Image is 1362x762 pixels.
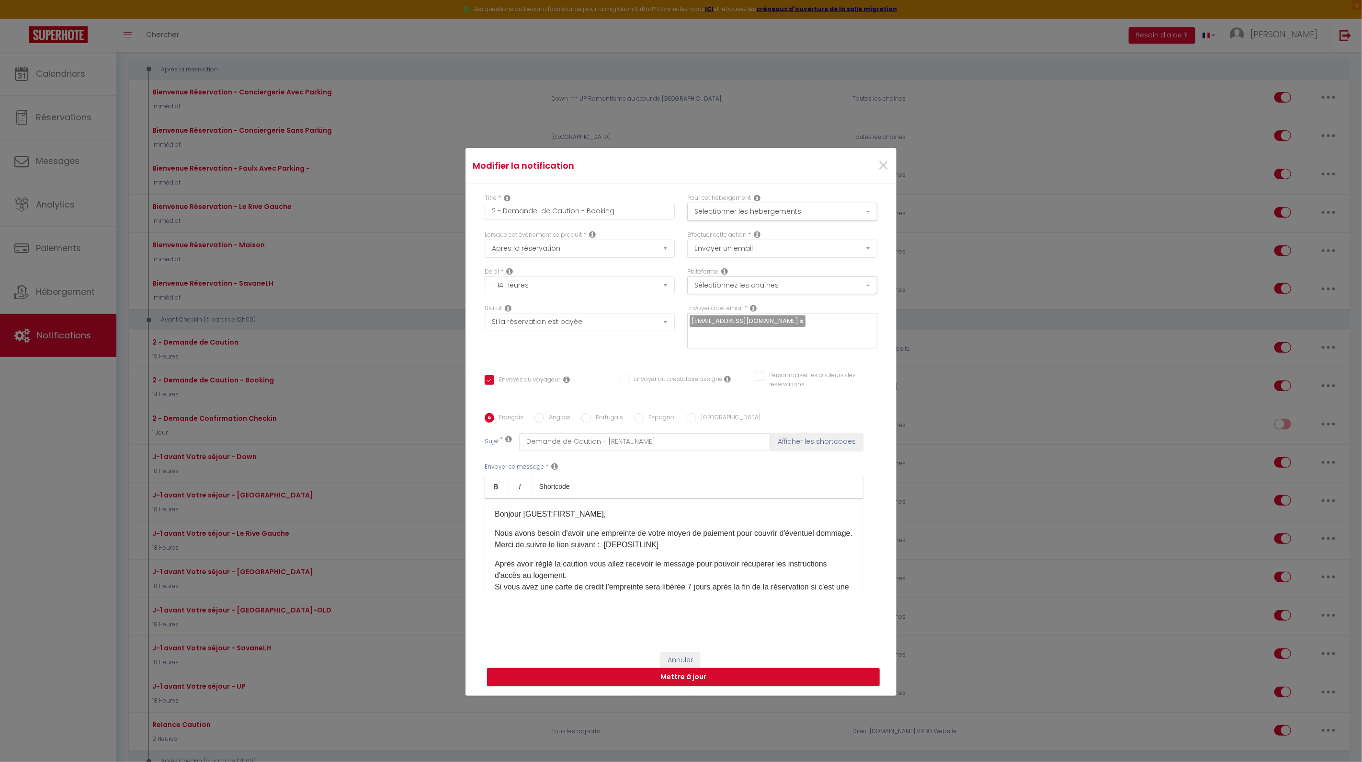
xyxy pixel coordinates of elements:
[8,4,36,33] button: Ouvrir le widget de chat LiveChat
[505,435,512,443] i: Subject
[754,231,760,238] i: Action Type
[696,413,760,424] label: [GEOGRAPHIC_DATA]
[877,151,889,180] span: ×
[563,376,570,383] i: Envoyer au voyageur
[506,267,513,275] i: Action Time
[591,413,623,424] label: Portugais
[687,231,747,240] label: Effectuer cette action
[721,267,728,275] i: Action Channel
[495,558,853,604] p: Après avoir réglé la caution vous allez recevoir le message pour pouvoir récuperer les instructio...
[495,508,853,520] p: Bonjour [GUEST:FIRST_NAME],
[485,231,582,240] label: Lorsque cet événement se produit
[532,475,578,498] a: Shortcode
[692,316,798,325] span: [EMAIL_ADDRESS][DOMAIN_NAME]
[544,413,570,424] label: Anglais
[724,375,731,383] i: Envoyer au prestataire si il est assigné
[551,462,558,470] i: Message
[589,231,596,238] i: Event Occur
[508,475,532,498] a: Italic
[504,194,511,202] i: Title
[877,156,889,176] button: Close
[485,267,499,277] label: Délai
[485,475,508,498] a: Bold
[485,194,497,203] label: Titre
[771,433,863,450] button: Afficher les shortcodes
[505,304,511,312] i: Booking status
[485,462,544,472] label: Envoyer ce message
[660,652,700,669] button: Annuler
[687,304,743,313] label: Envoyer à cet email
[473,159,746,173] h4: Modifier la notification
[644,413,676,424] label: Espagnol
[495,528,853,551] p: Nous avons besoin d'avoir une empreinte de votre moyen de paiement pour couvrir d'éventuel dommag...
[687,203,877,221] button: Sélectionner les hébergements
[687,267,718,277] label: Plateforme
[485,304,502,313] label: Statut
[494,413,523,424] label: Français
[687,276,877,294] button: Sélectionnez les chaînes
[485,437,499,447] label: Sujet
[687,194,751,203] label: Pour cet hébergement
[754,194,760,202] i: This Rental
[487,668,880,686] button: Mettre à jour
[750,304,757,312] i: Recipient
